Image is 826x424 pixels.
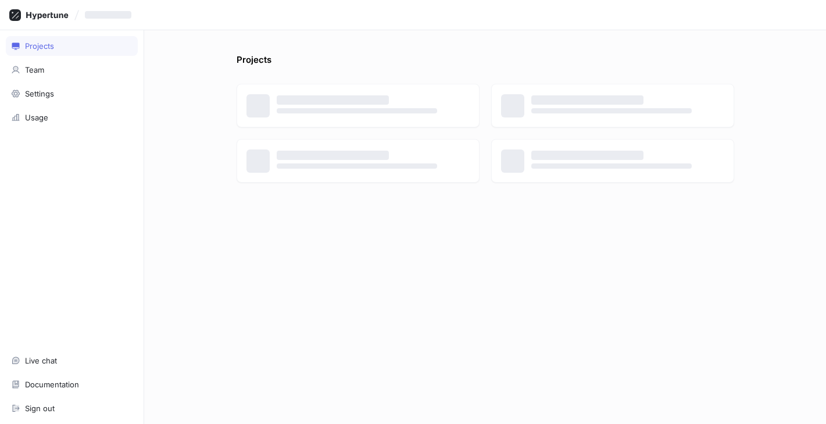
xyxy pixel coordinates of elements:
div: Documentation [25,380,79,389]
a: Team [6,60,138,80]
a: Documentation [6,375,138,394]
div: Team [25,65,44,74]
span: ‌ [277,151,389,160]
a: Settings [6,84,138,104]
span: ‌ [277,163,438,169]
p: Projects [237,54,271,72]
div: Sign out [25,404,55,413]
button: ‌ [80,5,141,24]
div: Settings [25,89,54,98]
span: ‌ [531,108,692,113]
span: ‌ [531,151,644,160]
span: ‌ [531,95,644,105]
div: Live chat [25,356,57,365]
span: ‌ [277,95,389,105]
div: Usage [25,113,48,122]
span: ‌ [85,11,131,19]
a: Usage [6,108,138,127]
span: ‌ [531,163,692,169]
div: Projects [25,41,54,51]
a: Projects [6,36,138,56]
span: ‌ [277,108,438,113]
